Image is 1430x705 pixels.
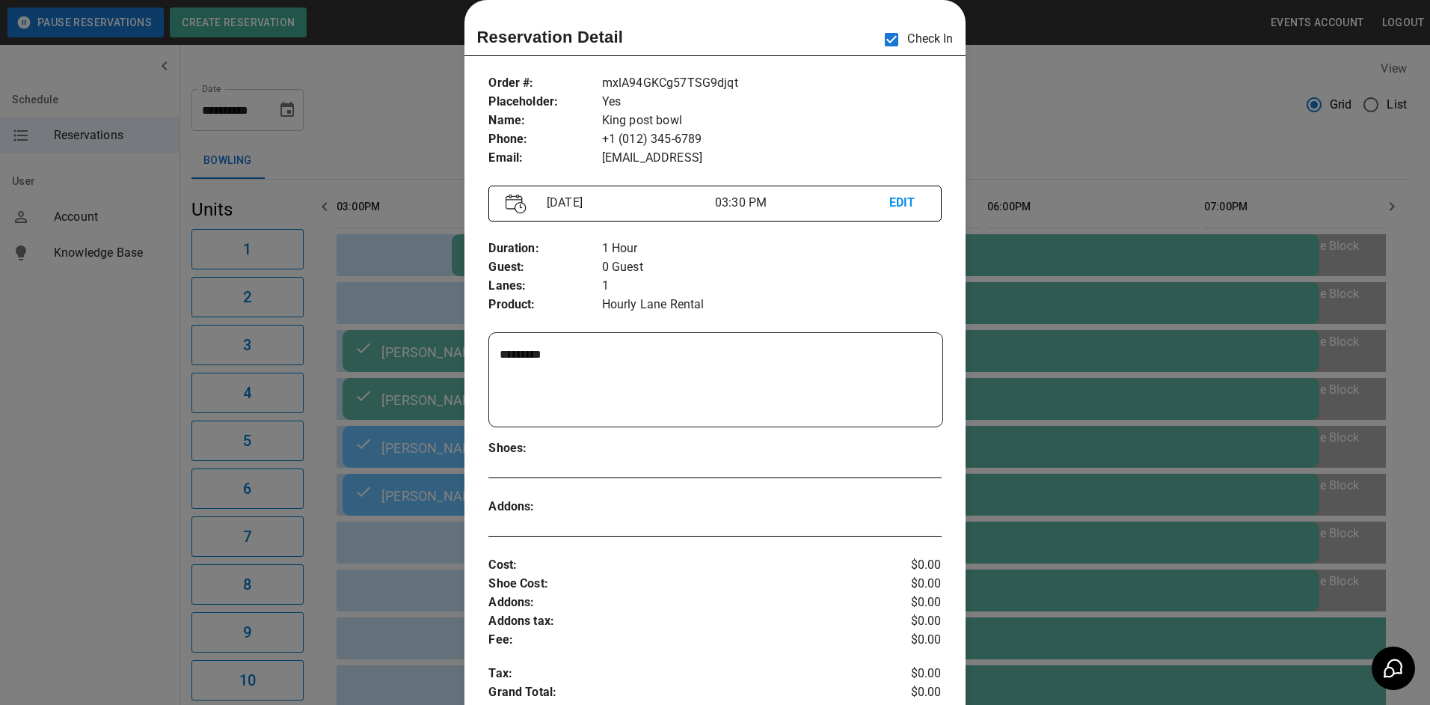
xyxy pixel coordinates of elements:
p: Cost : [488,556,865,575]
p: Duration : [488,239,601,258]
p: Tax : [488,665,865,683]
p: Email : [488,149,601,168]
p: Name : [488,112,601,130]
p: Guest : [488,258,601,277]
p: $0.00 [866,665,942,683]
p: $0.00 [866,631,942,650]
p: 1 [602,277,942,296]
p: King post bowl [602,112,942,130]
p: 0 Guest [602,258,942,277]
img: Vector [506,194,527,214]
p: Addons : [488,498,601,516]
p: Fee : [488,631,865,650]
p: [EMAIL_ADDRESS] [602,149,942,168]
p: $0.00 [866,556,942,575]
p: Yes [602,93,942,112]
p: [DATE] [541,194,715,212]
p: Order # : [488,74,601,93]
p: Hourly Lane Rental [602,296,942,314]
p: +1 (012) 345-6789 [602,130,942,149]
p: $0.00 [866,593,942,612]
p: mxlA94GKCg57TSG9djqt [602,74,942,93]
p: Shoes : [488,439,601,458]
p: Addons : [488,593,865,612]
p: Shoe Cost : [488,575,865,593]
p: $0.00 [866,612,942,631]
p: 03:30 PM [715,194,889,212]
p: EDIT [889,194,924,213]
p: Phone : [488,130,601,149]
p: Placeholder : [488,93,601,112]
p: Product : [488,296,601,314]
p: Check In [876,24,953,55]
p: 1 Hour [602,239,942,258]
p: Reservation Detail [476,25,623,49]
p: Lanes : [488,277,601,296]
p: $0.00 [866,575,942,593]
p: Addons tax : [488,612,865,631]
